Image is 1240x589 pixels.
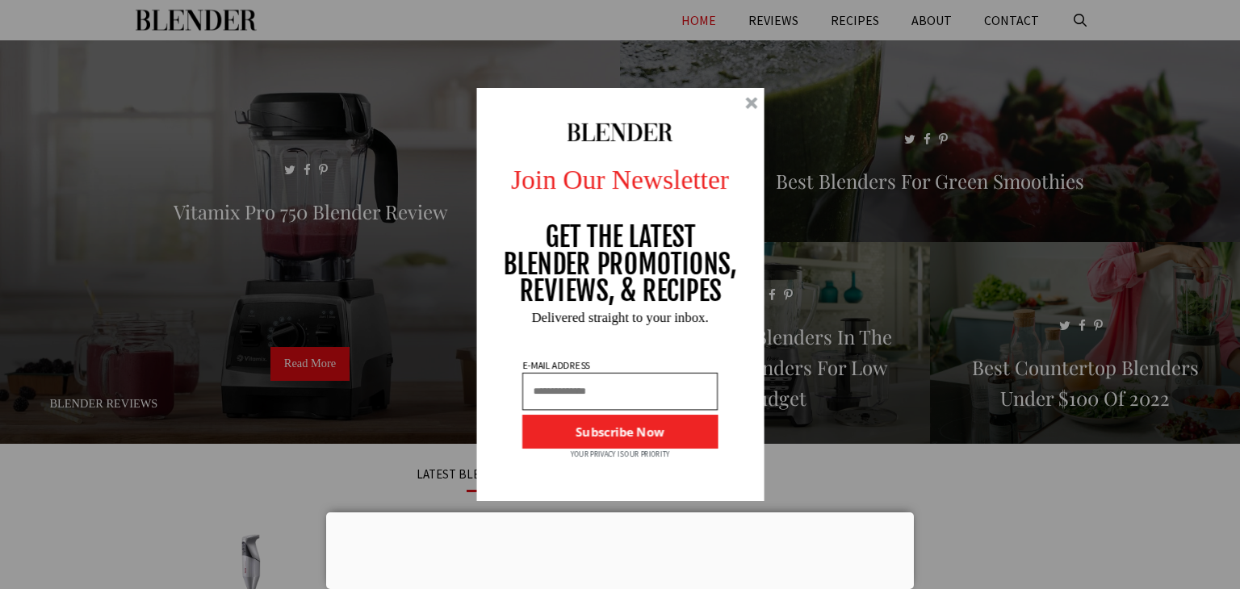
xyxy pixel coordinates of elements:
iframe: Advertisement [326,512,914,585]
button: Subscribe Now [522,415,718,449]
p: Join Our Newsletter [463,159,778,199]
p: YOUR PRIVACY IS OUR PRIORITY [571,449,670,460]
p: Delivered straight to your inbox. [463,311,778,324]
p: E-MAIL ADDRESS [521,361,592,370]
p: GET THE LATEST BLENDER PROMOTIONS, REVIEWS, & RECIPES [503,223,738,305]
